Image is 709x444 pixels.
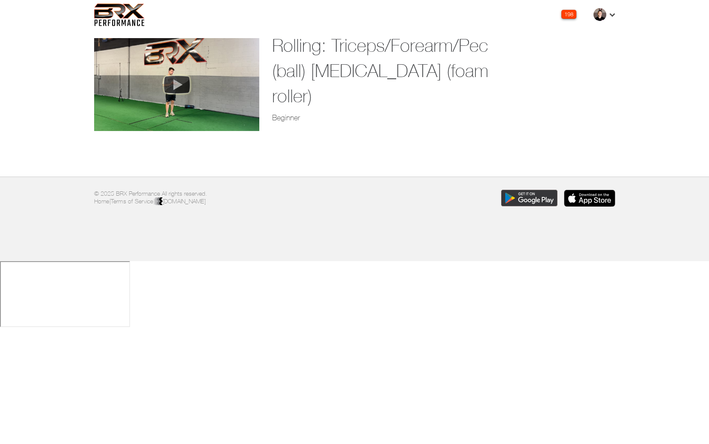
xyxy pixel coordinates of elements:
img: 6f7da32581c89ca25d665dc3aae533e4f14fe3ef_original.svg [94,3,145,26]
div: 198 [561,10,576,19]
img: Download the BRX Performance app for iOS [564,190,615,207]
a: Home [94,198,110,205]
img: colorblack-fill [155,197,163,206]
a: Terms of Service [111,198,154,205]
img: thumb.jpg [593,8,606,21]
p: © 2025 BRX Performance All rights reserved. | | [94,190,348,206]
h1: Rolling: Triceps/Forearm/Pec (ball) [MEDICAL_DATA] (foam roller) [272,33,526,108]
img: play-button.png [160,72,194,98]
img: 1922624070-4325a1bc808537a63d49b035d8aeeeb1ee52c0aa99d3d3816f368646514be5c7-d_640x360 [94,38,259,131]
a: [DOMAIN_NAME] [155,198,206,205]
h2: Beginner [272,112,526,123]
img: Download the BRX Performance app for Google Play [501,190,558,207]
